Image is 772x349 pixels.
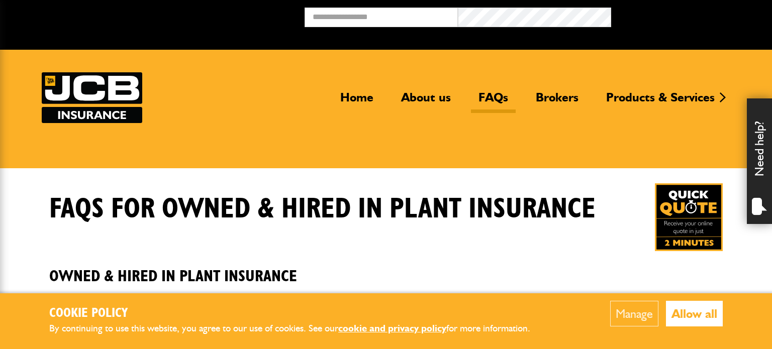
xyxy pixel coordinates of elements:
button: Broker Login [611,8,764,23]
h2: Cookie Policy [49,306,547,321]
a: About us [394,90,458,113]
h1: FAQS for Owned & Hired In Plant Insurance [49,192,596,226]
p: By continuing to use this website, you agree to our use of cookies. See our for more information. [49,321,547,336]
a: cookie and privacy policy [338,322,446,334]
img: JCB Insurance Services logo [42,72,142,123]
img: Quick Quote [655,183,723,251]
h2: Owned & Hired In Plant Insurance [49,252,723,286]
button: Allow all [666,301,723,326]
a: Get your insurance quote in just 2-minutes [655,183,723,251]
a: FAQs [471,90,516,113]
button: Manage [610,301,658,326]
a: Home [333,90,381,113]
a: JCB Insurance Services [42,72,142,123]
div: Need help? [747,98,772,224]
a: Brokers [528,90,586,113]
a: Products & Services [599,90,722,113]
